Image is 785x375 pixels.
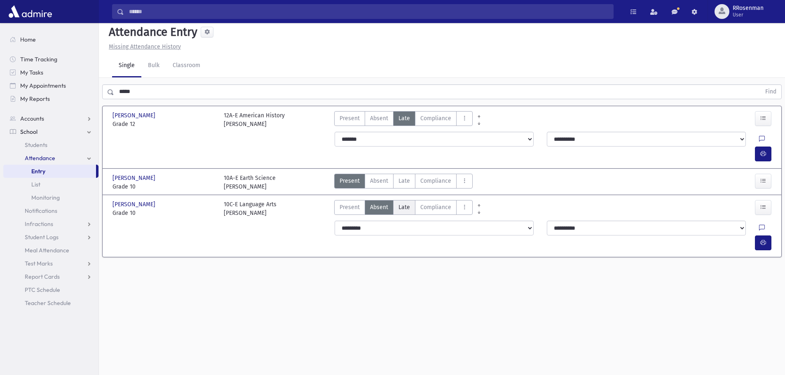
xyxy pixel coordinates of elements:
a: List [3,178,98,191]
span: PTC Schedule [25,286,60,293]
div: 10A-E Earth Science [PERSON_NAME] [224,174,276,191]
span: User [733,12,764,18]
span: Students [25,141,47,149]
a: Entry [3,165,96,178]
a: Report Cards [3,270,98,283]
a: Bulk [141,54,166,77]
span: Grade 10 [112,209,216,217]
span: Grade 10 [112,182,216,191]
span: Compliance [420,177,451,185]
a: My Reports [3,92,98,105]
a: Monitoring [3,191,98,204]
div: AttTypes [334,200,473,217]
span: Entry [31,168,45,175]
a: Meal Attendance [3,244,98,257]
span: [PERSON_NAME] [112,174,157,182]
u: Missing Attendance History [109,43,181,50]
span: Grade 12 [112,120,216,128]
img: AdmirePro [7,3,54,20]
a: Test Marks [3,257,98,270]
button: Find [760,85,781,99]
a: Teacher Schedule [3,296,98,310]
span: Present [340,114,360,123]
span: Notifications [25,207,57,214]
a: My Tasks [3,66,98,79]
a: Single [112,54,141,77]
a: Home [3,33,98,46]
span: Compliance [420,114,451,123]
a: Time Tracking [3,53,98,66]
span: School [20,128,37,135]
a: Notifications [3,204,98,217]
span: Teacher Schedule [25,299,71,307]
span: Absent [370,177,388,185]
div: AttTypes [334,111,473,128]
a: School [3,125,98,138]
span: Absent [370,114,388,123]
span: Compliance [420,203,451,212]
span: My Reports [20,95,50,102]
span: Student Logs [25,233,59,241]
a: Students [3,138,98,151]
span: My Appointments [20,82,66,89]
span: Monitoring [31,194,60,201]
span: RRosenman [733,5,764,12]
div: 10C-E Language Arts [PERSON_NAME] [224,200,277,217]
input: Search [124,4,613,19]
span: Present [340,203,360,212]
a: Infractions [3,217,98,231]
span: Time Tracking [20,56,57,63]
a: My Appointments [3,79,98,92]
div: 12A-E American History [PERSON_NAME] [224,111,285,128]
span: Home [20,36,36,43]
a: Accounts [3,112,98,125]
span: Late [398,177,410,185]
span: Absent [370,203,388,212]
a: PTC Schedule [3,283,98,296]
span: Meal Attendance [25,247,69,254]
a: Classroom [166,54,207,77]
h5: Attendance Entry [105,25,197,39]
span: Accounts [20,115,44,122]
span: Late [398,114,410,123]
div: AttTypes [334,174,473,191]
span: [PERSON_NAME] [112,111,157,120]
span: List [31,181,40,188]
span: My Tasks [20,69,43,76]
span: Report Cards [25,273,60,280]
a: Missing Attendance History [105,43,181,50]
span: [PERSON_NAME] [112,200,157,209]
span: Infractions [25,220,53,228]
span: Attendance [25,154,55,162]
span: Late [398,203,410,212]
span: Present [340,177,360,185]
span: Test Marks [25,260,53,267]
a: Attendance [3,151,98,165]
a: Student Logs [3,231,98,244]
